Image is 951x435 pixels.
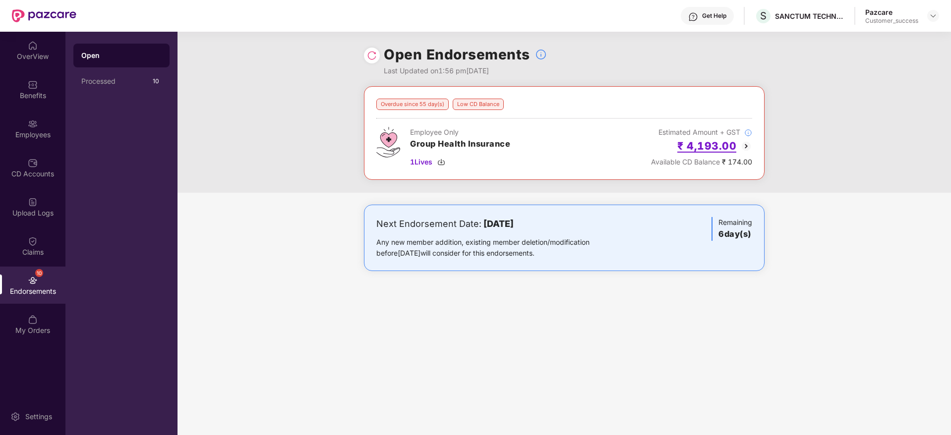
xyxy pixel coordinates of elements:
img: svg+xml;base64,PHN2ZyBpZD0iVXBsb2FkX0xvZ3MiIGRhdGEtbmFtZT0iVXBsb2FkIExvZ3MiIHhtbG5zPSJodHRwOi8vd3... [28,197,38,207]
img: svg+xml;base64,PHN2ZyBpZD0iRW1wbG95ZWVzIiB4bWxucz0iaHR0cDovL3d3dy53My5vcmcvMjAwMC9zdmciIHdpZHRoPS... [28,119,38,129]
img: svg+xml;base64,PHN2ZyBpZD0iU2V0dGluZy0yMHgyMCIgeG1sbnM9Imh0dHA6Ly93d3cudzMub3JnLzIwMDAvc3ZnIiB3aW... [10,412,20,422]
div: Estimated Amount + GST [651,127,752,138]
img: svg+xml;base64,PHN2ZyBpZD0iSW5mb18tXzMyeDMyIiBkYXRhLW5hbWU9IkluZm8gLSAzMngzMiIgeG1sbnM9Imh0dHA6Ly... [535,49,547,60]
img: svg+xml;base64,PHN2ZyBpZD0iTXlfT3JkZXJzIiBkYXRhLW5hbWU9Ik15IE9yZGVycyIgeG1sbnM9Imh0dHA6Ly93d3cudz... [28,315,38,325]
img: svg+xml;base64,PHN2ZyBpZD0iSW5mb18tXzMyeDMyIiBkYXRhLW5hbWU9IkluZm8gLSAzMngzMiIgeG1sbnM9Imh0dHA6Ly... [744,129,752,137]
img: svg+xml;base64,PHN2ZyBpZD0iRHJvcGRvd24tMzJ4MzIiIHhtbG5zPSJodHRwOi8vd3d3LnczLm9yZy8yMDAwL3N2ZyIgd2... [929,12,937,20]
div: Open [81,51,162,60]
div: Low CD Balance [453,99,504,110]
img: svg+xml;base64,PHN2ZyBpZD0iSGVscC0zMngzMiIgeG1sbnM9Imh0dHA6Ly93d3cudzMub3JnLzIwMDAvc3ZnIiB3aWR0aD... [688,12,698,22]
div: Remaining [712,217,752,241]
img: svg+xml;base64,PHN2ZyBpZD0iQmFjay0yMHgyMCIgeG1sbnM9Imh0dHA6Ly93d3cudzMub3JnLzIwMDAvc3ZnIiB3aWR0aD... [740,140,752,152]
img: svg+xml;base64,PHN2ZyBpZD0iUmVsb2FkLTMyeDMyIiB4bWxucz0iaHR0cDovL3d3dy53My5vcmcvMjAwMC9zdmciIHdpZH... [367,51,377,60]
img: svg+xml;base64,PHN2ZyBpZD0iRW5kb3JzZW1lbnRzIiB4bWxucz0iaHR0cDovL3d3dy53My5vcmcvMjAwMC9zdmciIHdpZH... [28,275,38,285]
img: svg+xml;base64,PHN2ZyBpZD0iSG9tZSIgeG1sbnM9Imh0dHA6Ly93d3cudzMub3JnLzIwMDAvc3ZnIiB3aWR0aD0iMjAiIG... [28,41,38,51]
div: Next Endorsement Date: [376,217,621,231]
div: ₹ 174.00 [651,157,752,167]
div: Get Help [702,12,726,20]
b: [DATE] [483,218,514,229]
h3: Group Health Insurance [410,138,510,151]
div: Pazcare [865,7,918,17]
img: svg+xml;base64,PHN2ZyB4bWxucz0iaHR0cDovL3d3dy53My5vcmcvMjAwMC9zdmciIHdpZHRoPSI0Ny43MTQiIGhlaWdodD... [376,127,400,158]
img: svg+xml;base64,PHN2ZyBpZD0iQ0RfQWNjb3VudHMiIGRhdGEtbmFtZT0iQ0QgQWNjb3VudHMiIHhtbG5zPSJodHRwOi8vd3... [28,158,38,168]
div: Processed [81,77,150,85]
h1: Open Endorsements [384,44,530,65]
img: svg+xml;base64,PHN2ZyBpZD0iQ2xhaW0iIHhtbG5zPSJodHRwOi8vd3d3LnczLm9yZy8yMDAwL3N2ZyIgd2lkdGg9IjIwIi... [28,236,38,246]
div: Any new member addition, existing member deletion/modification before [DATE] will consider for th... [376,237,621,259]
h3: 6 day(s) [718,228,752,241]
div: Overdue since 55 day(s) [376,99,449,110]
span: Available CD Balance [651,158,720,166]
span: S [760,10,767,22]
span: 1 Lives [410,157,432,167]
div: 10 [150,75,162,87]
div: SANCTUM TECHNOLOGIES P LTD [775,11,844,21]
img: New Pazcare Logo [12,9,76,22]
div: Customer_success [865,17,918,25]
img: svg+xml;base64,PHN2ZyBpZD0iQmVuZWZpdHMiIHhtbG5zPSJodHRwOi8vd3d3LnczLm9yZy8yMDAwL3N2ZyIgd2lkdGg9Ij... [28,80,38,90]
div: Settings [22,412,55,422]
h2: ₹ 4,193.00 [677,138,736,154]
img: svg+xml;base64,PHN2ZyBpZD0iRG93bmxvYWQtMzJ4MzIiIHhtbG5zPSJodHRwOi8vd3d3LnczLm9yZy8yMDAwL3N2ZyIgd2... [437,158,445,166]
div: Employee Only [410,127,510,138]
div: 10 [35,269,43,277]
div: Last Updated on 1:56 pm[DATE] [384,65,547,76]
